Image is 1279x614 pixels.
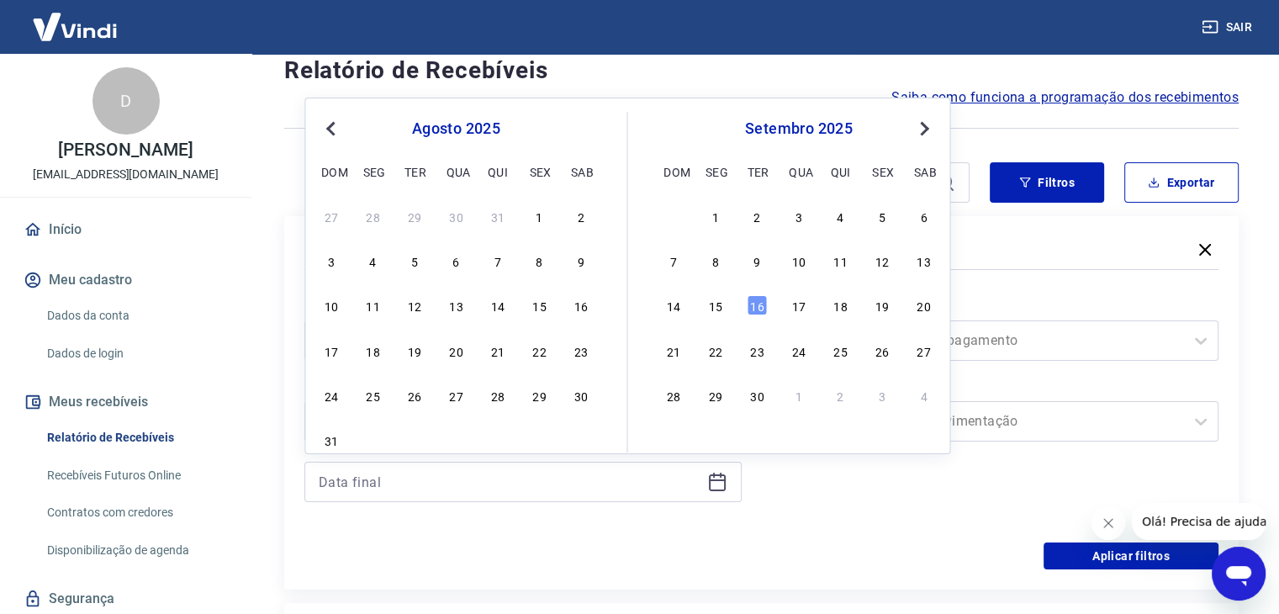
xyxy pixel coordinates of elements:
[663,341,684,361] div: Choose domingo, 21 de setembro de 2025
[662,204,937,407] div: month 2025-09
[488,251,508,271] div: Choose quinta-feira, 7 de agosto de 2025
[747,385,767,405] div: Choose terça-feira, 30 de setembro de 2025
[488,161,508,182] div: qui
[831,161,851,182] div: qui
[789,206,809,226] div: Choose quarta-feira, 3 de setembro de 2025
[446,206,466,226] div: Choose quarta-feira, 30 de julho de 2025
[319,119,593,139] div: agosto 2025
[363,430,383,450] div: Choose segunda-feira, 1 de setembro de 2025
[914,341,934,361] div: Choose sábado, 27 de setembro de 2025
[571,430,591,450] div: Choose sábado, 6 de setembro de 2025
[319,469,700,495] input: Data final
[321,295,341,315] div: Choose domingo, 10 de agosto de 2025
[20,262,231,299] button: Meu cadastro
[663,251,684,271] div: Choose domingo, 7 de setembro de 2025
[571,385,591,405] div: Choose sábado, 30 de agosto de 2025
[571,251,591,271] div: Choose sábado, 9 de agosto de 2025
[321,161,341,182] div: dom
[747,251,767,271] div: Choose terça-feira, 9 de setembro de 2025
[363,295,383,315] div: Choose segunda-feira, 11 de agosto de 2025
[40,458,231,493] a: Recebíveis Futuros Online
[914,251,934,271] div: Choose sábado, 13 de setembro de 2025
[20,384,231,421] button: Meus recebíveis
[284,54,1239,87] h4: Relatório de Recebíveis
[446,341,466,361] div: Choose quarta-feira, 20 de agosto de 2025
[747,206,767,226] div: Choose terça-feira, 2 de setembro de 2025
[571,206,591,226] div: Choose sábado, 2 de agosto de 2025
[706,385,726,405] div: Choose segunda-feira, 29 de setembro de 2025
[529,251,549,271] div: Choose sexta-feira, 8 de agosto de 2025
[20,1,129,52] img: Vindi
[706,206,726,226] div: Choose segunda-feira, 1 de setembro de 2025
[529,161,549,182] div: sex
[363,161,383,182] div: seg
[1132,503,1266,540] iframe: Mensagem da empresa
[40,495,231,530] a: Contratos com credores
[10,12,141,25] span: Olá! Precisa de ajuda?
[706,161,726,182] div: seg
[831,295,851,315] div: Choose quinta-feira, 18 de setembro de 2025
[747,295,767,315] div: Choose terça-feira, 16 de setembro de 2025
[872,341,892,361] div: Choose sexta-feira, 26 de setembro de 2025
[990,162,1104,203] button: Filtros
[663,206,684,226] div: Choose domingo, 31 de agosto de 2025
[363,251,383,271] div: Choose segunda-feira, 4 de agosto de 2025
[914,161,934,182] div: sab
[404,161,425,182] div: ter
[789,341,809,361] div: Choose quarta-feira, 24 de setembro de 2025
[872,251,892,271] div: Choose sexta-feira, 12 de setembro de 2025
[747,341,767,361] div: Choose terça-feira, 23 de setembro de 2025
[404,385,425,405] div: Choose terça-feira, 26 de agosto de 2025
[1212,547,1266,601] iframe: Botão para abrir a janela de mensagens
[446,385,466,405] div: Choose quarta-feira, 27 de agosto de 2025
[789,251,809,271] div: Choose quarta-feira, 10 de setembro de 2025
[1198,12,1259,43] button: Sair
[706,251,726,271] div: Choose segunda-feira, 8 de setembro de 2025
[404,430,425,450] div: Choose terça-feira, 2 de setembro de 2025
[571,161,591,182] div: sab
[663,295,684,315] div: Choose domingo, 14 de setembro de 2025
[789,385,809,405] div: Choose quarta-feira, 1 de outubro de 2025
[706,295,726,315] div: Choose segunda-feira, 15 de setembro de 2025
[20,211,231,248] a: Início
[663,385,684,405] div: Choose domingo, 28 de setembro de 2025
[33,166,219,183] p: [EMAIL_ADDRESS][DOMAIN_NAME]
[321,385,341,405] div: Choose domingo, 24 de agosto de 2025
[529,430,549,450] div: Choose sexta-feira, 5 de setembro de 2025
[872,206,892,226] div: Choose sexta-feira, 5 de setembro de 2025
[446,295,466,315] div: Choose quarta-feira, 13 de agosto de 2025
[872,161,892,182] div: sex
[321,206,341,226] div: Choose domingo, 27 de julho de 2025
[321,430,341,450] div: Choose domingo, 31 de agosto de 2025
[404,206,425,226] div: Choose terça-feira, 29 de julho de 2025
[488,206,508,226] div: Choose quinta-feira, 31 de julho de 2025
[914,385,934,405] div: Choose sábado, 4 de outubro de 2025
[40,336,231,371] a: Dados de login
[914,295,934,315] div: Choose sábado, 20 de setembro de 2025
[319,204,593,453] div: month 2025-08
[488,430,508,450] div: Choose quinta-feira, 4 de setembro de 2025
[529,385,549,405] div: Choose sexta-feira, 29 de agosto de 2025
[446,251,466,271] div: Choose quarta-feira, 6 de agosto de 2025
[529,295,549,315] div: Choose sexta-feira, 15 de agosto de 2025
[321,251,341,271] div: Choose domingo, 3 de agosto de 2025
[446,430,466,450] div: Choose quarta-feira, 3 de setembro de 2025
[831,206,851,226] div: Choose quinta-feira, 4 de setembro de 2025
[831,385,851,405] div: Choose quinta-feira, 2 de outubro de 2025
[321,341,341,361] div: Choose domingo, 17 de agosto de 2025
[404,295,425,315] div: Choose terça-feira, 12 de agosto de 2025
[404,251,425,271] div: Choose terça-feira, 5 de agosto de 2025
[831,251,851,271] div: Choose quinta-feira, 11 de setembro de 2025
[488,295,508,315] div: Choose quinta-feira, 14 de agosto de 2025
[662,119,937,139] div: setembro 2025
[914,206,934,226] div: Choose sábado, 6 de setembro de 2025
[446,161,466,182] div: qua
[488,385,508,405] div: Choose quinta-feira, 28 de agosto de 2025
[1124,162,1239,203] button: Exportar
[529,206,549,226] div: Choose sexta-feira, 1 de agosto de 2025
[488,341,508,361] div: Choose quinta-feira, 21 de agosto de 2025
[571,341,591,361] div: Choose sábado, 23 de agosto de 2025
[891,87,1239,108] a: Saiba como funciona a programação dos recebimentos
[40,299,231,333] a: Dados da conta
